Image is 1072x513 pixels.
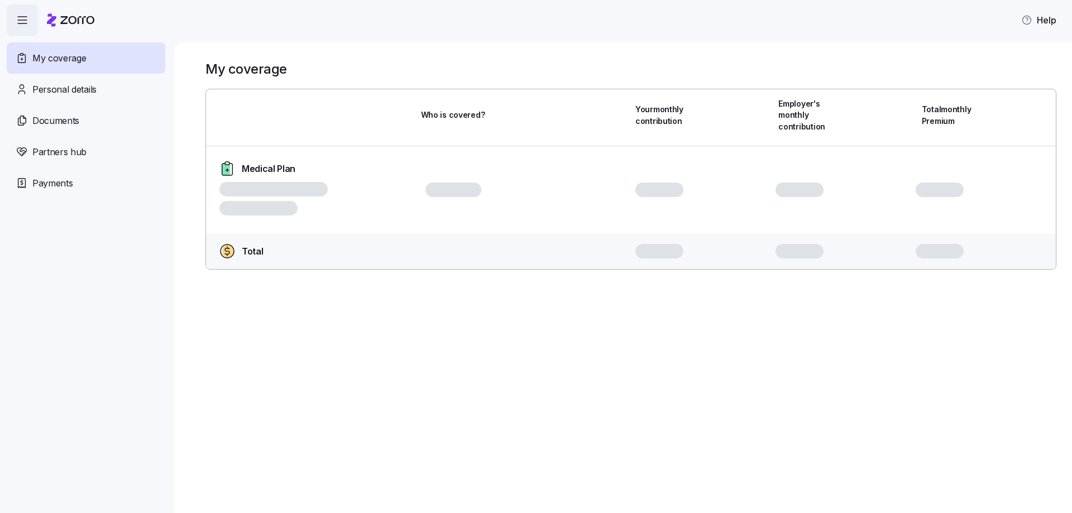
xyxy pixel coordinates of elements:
h1: My coverage [205,60,287,78]
button: Help [1012,9,1065,31]
span: Who is covered? [421,109,485,121]
span: Total monthly Premium [922,104,984,127]
span: Personal details [32,83,97,97]
span: Employer's monthly contribution [778,98,841,132]
a: Documents [7,105,165,136]
a: Payments [7,167,165,199]
span: Documents [32,114,79,128]
span: My coverage [32,51,86,65]
a: My coverage [7,42,165,74]
span: Help [1021,13,1056,27]
span: Payments [32,176,73,190]
span: Partners hub [32,145,87,159]
span: Total [242,244,263,258]
a: Personal details [7,74,165,105]
span: Your monthly contribution [635,104,698,127]
a: Partners hub [7,136,165,167]
span: Medical Plan [242,162,295,176]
